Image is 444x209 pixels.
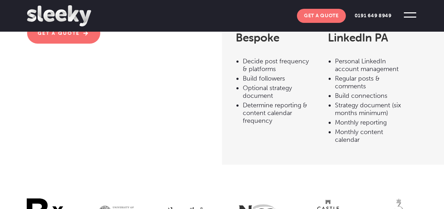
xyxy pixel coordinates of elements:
a: Get A Quote [297,9,346,23]
a: Get A Quote [27,23,100,44]
li: Monthly reporting [335,117,406,126]
li: Optional strategy document [243,82,314,100]
li: Strategy document (six months minimum) [335,100,406,117]
li: Personal LinkedIn account management [335,56,406,73]
h2: LinkedIn PA [328,30,406,49]
li: Build followers [243,73,314,82]
li: Determine reporting & content calendar frequency [243,100,314,125]
li: Regular posts & comments [335,73,406,90]
li: Decide post frequency & platforms [243,56,314,73]
li: Build connections [335,90,406,100]
a: 0191 649 8949 [348,9,399,23]
h2: Bespoke [236,30,314,49]
img: Sleeky Web Design Newcastle [27,5,91,26]
li: Monthly content calendar [335,126,406,144]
